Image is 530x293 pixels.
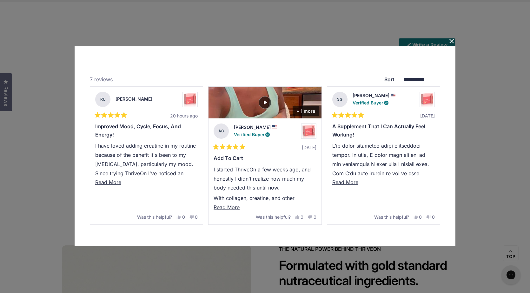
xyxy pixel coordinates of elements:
[301,123,316,139] a: View ThriveOn Stronger
[295,215,304,219] button: 0
[95,178,198,187] button: Read More
[214,194,316,221] p: With collagen, creatine, and other powerhouse anti-aging nutrients, I’ve noticed:
[95,123,198,139] div: Improved Mood, Cycle, Focus, and Energy!
[90,76,113,84] div: 7 reviews
[272,125,277,129] img: Flag of United States
[90,62,440,231] div: Rated 5.0 out of 5 stars Based on 7 reviews
[302,145,316,150] span: [DATE]
[332,179,358,186] span: Read More
[214,165,316,192] p: I started ThriveOn a few weeks ago, and honestly I didn’t realize how much my body needed this un...
[214,155,316,163] div: Add to cart
[353,99,396,106] div: Verified Buyer
[234,125,271,130] strong: [PERSON_NAME]
[420,92,435,107] a: View ThriveOn Stronger
[293,106,319,116] button: + 1 more
[214,123,229,139] strong: AC
[391,94,396,97] div: from United States
[256,214,291,220] span: Was this helpful?
[447,36,457,46] button: Close Dialog
[95,92,110,107] strong: RU
[353,93,389,98] strong: [PERSON_NAME]
[206,86,324,225] li: Slide 2
[214,204,240,210] span: Read More
[272,125,277,129] div: from United States
[137,214,172,220] span: Was this helpful?
[234,131,277,138] div: Verified Buyer
[176,215,185,219] button: 0
[425,86,440,225] button: Next
[87,86,206,225] li: Slide 1
[324,86,443,225] li: Slide 3
[214,203,316,212] button: Read More
[391,94,396,97] img: Flag of United States
[189,215,198,219] button: 0
[384,76,394,83] label: Sort
[95,142,198,206] p: I have loved adding creatine in my routine because of the benefit it's been to my [MEDICAL_DATA],...
[182,92,198,107] a: View ThriveOn Stronger
[332,92,348,107] strong: SG
[90,86,440,225] div: Review Carousel
[116,97,152,102] strong: [PERSON_NAME]
[420,113,435,119] span: [DATE]
[332,178,435,187] button: Read More
[414,215,422,219] button: 0
[308,215,316,219] button: 0
[95,179,121,186] span: Read More
[374,214,409,220] span: Was this helpful?
[332,123,435,139] div: A supplement that I can actually feel working!
[3,2,22,21] button: Gorgias live chat
[170,113,198,119] span: 20 hours ago
[209,87,321,118] img: Customer-uploaded video, show more details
